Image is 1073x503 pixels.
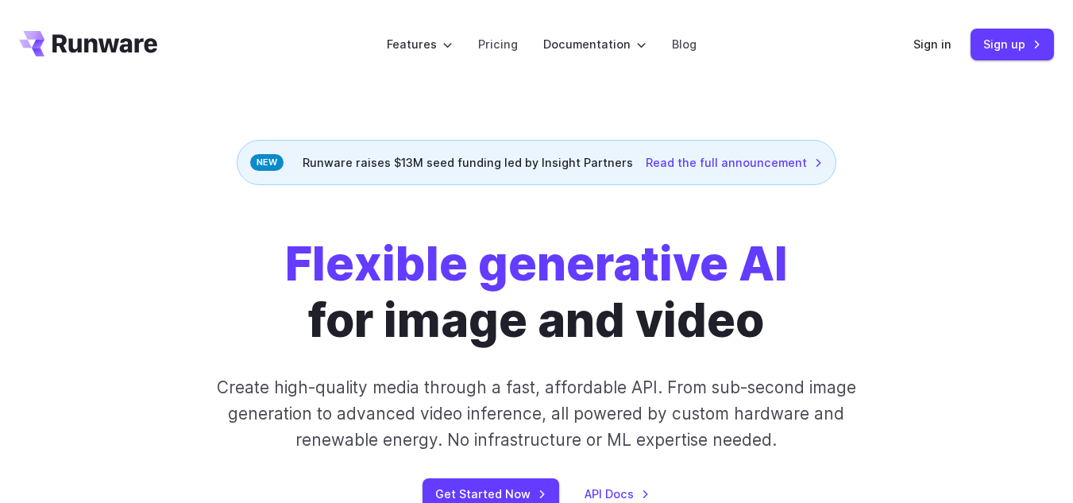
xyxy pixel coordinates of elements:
a: Sign up [971,29,1054,60]
a: Go to / [19,31,157,56]
a: API Docs [585,485,650,503]
div: Runware raises $13M seed funding led by Insight Partners [237,140,836,185]
p: Create high-quality media through a fast, affordable API. From sub-second image generation to adv... [206,374,868,454]
a: Pricing [478,35,518,53]
a: Read the full announcement [646,153,823,172]
strong: Flexible generative AI [285,235,788,292]
h1: for image and video [285,236,788,349]
a: Sign in [913,35,951,53]
label: Documentation [543,35,647,53]
label: Features [387,35,453,53]
a: Blog [672,35,697,53]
